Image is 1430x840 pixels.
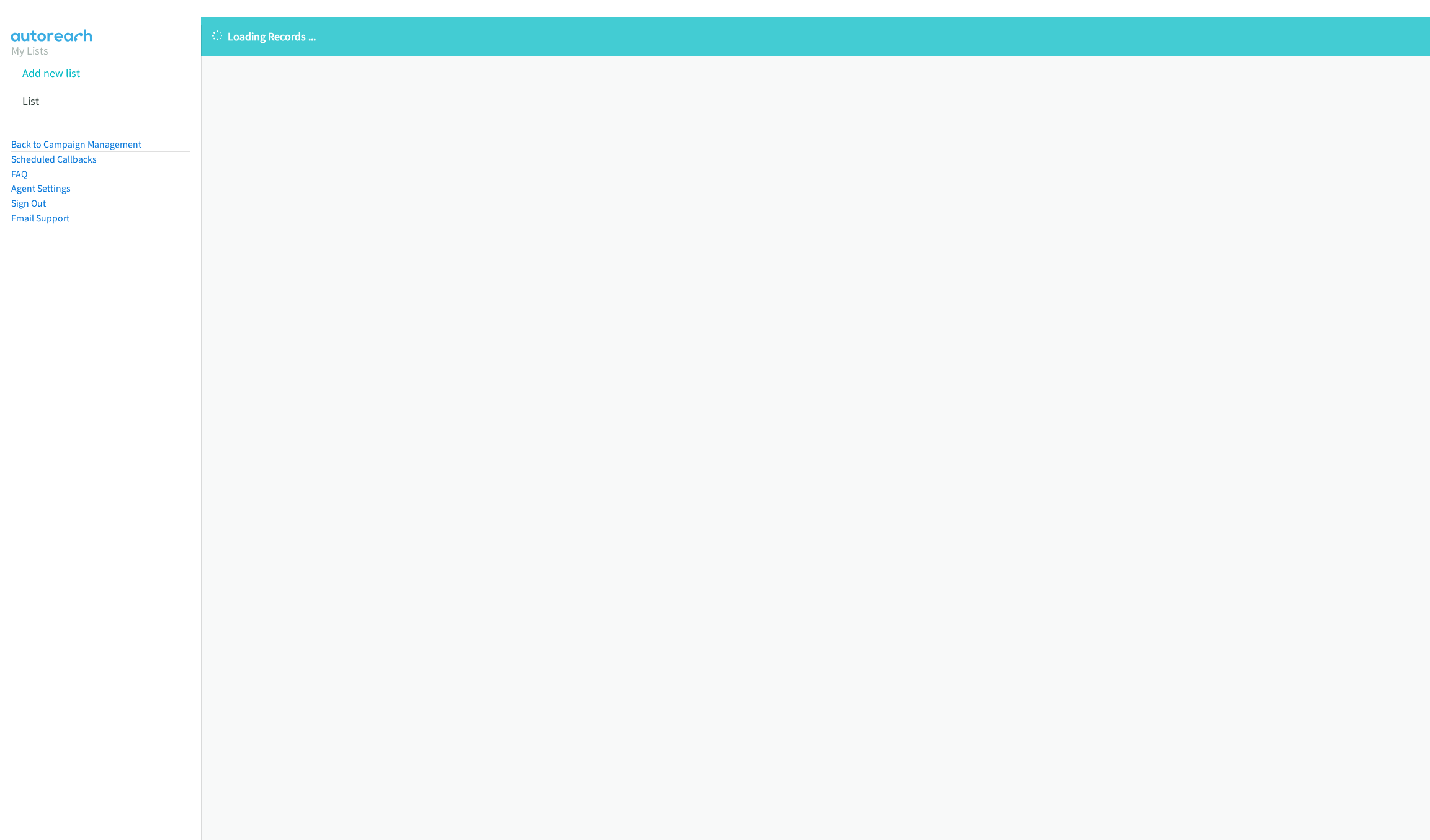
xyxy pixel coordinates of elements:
a: Back to Campaign Management [11,138,141,150]
a: My Lists [11,43,48,58]
p: Loading Records ... [212,28,1419,45]
a: Sign Out [11,197,46,209]
a: FAQ [11,168,27,180]
a: Add new list [22,66,80,80]
a: List [22,94,39,108]
a: Email Support [11,212,69,224]
a: Agent Settings [11,182,71,194]
a: Scheduled Callbacks [11,153,97,165]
